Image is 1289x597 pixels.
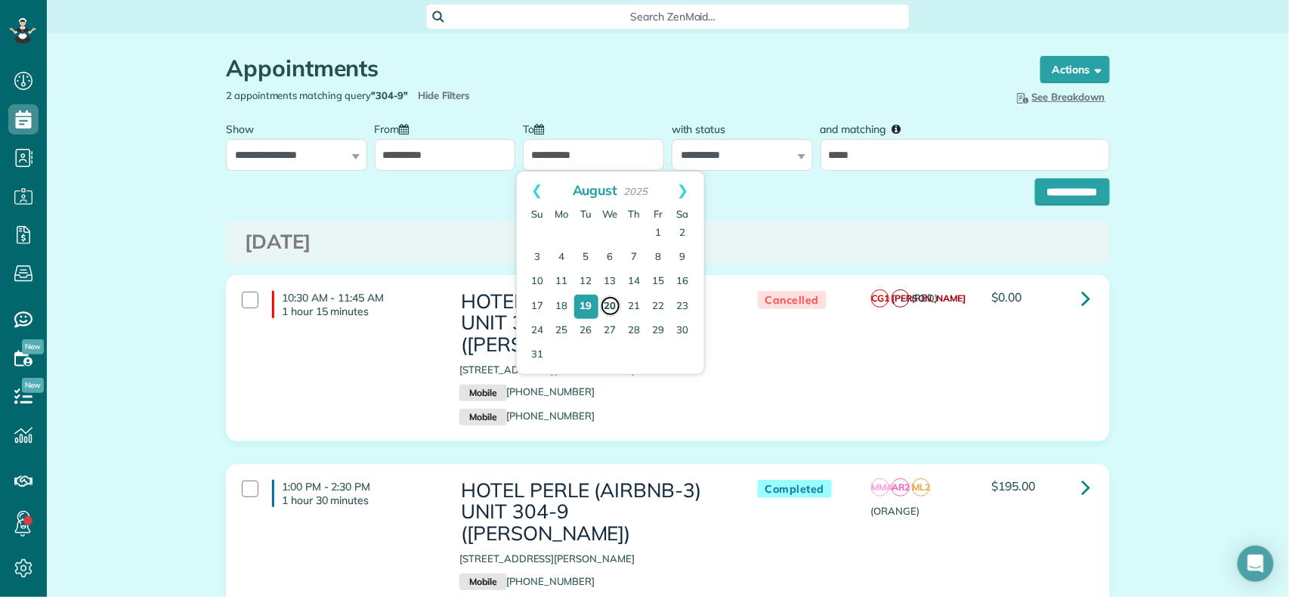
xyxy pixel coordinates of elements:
span: New [22,378,44,393]
a: 21 [623,295,647,319]
h3: HOTEL PERLE (AIRBNB-3) UNIT 304-9 ([PERSON_NAME]) [459,291,727,356]
p: 1 hour 30 minutes [282,493,437,507]
span: New [22,339,44,354]
a: 12 [574,270,598,294]
a: Mobile[PHONE_NUMBER] [459,385,595,397]
a: 31 [526,343,550,367]
span: Cancelled [758,291,827,310]
p: 1 hour 15 minutes [282,305,437,318]
span: August [573,181,618,198]
small: Mobile [459,574,506,590]
a: 28 [623,319,647,343]
a: 5 [574,246,598,270]
a: 8 [647,246,671,270]
p: [STREET_ADDRESS][PERSON_NAME] [459,552,727,566]
span: CG1 [871,289,889,308]
a: 9 [671,246,695,270]
span: [PERSON_NAME] [892,289,910,308]
label: From [375,114,417,142]
span: $195.00 [992,478,1036,493]
a: 20 [600,295,621,317]
a: 16 [671,270,695,294]
a: 29 [647,319,671,343]
span: Sunday [532,208,544,220]
a: 10 [526,270,550,294]
a: 14 [623,270,647,294]
span: Wednesday [603,208,618,220]
a: 17 [526,295,550,319]
a: 4 [550,246,574,270]
a: 18 [550,295,574,319]
strong: "304-9" [371,89,409,101]
span: Hide Filters [419,88,471,103]
h1: Appointments [226,56,1012,81]
a: 19 [574,295,598,319]
button: Actions [1040,56,1110,83]
a: 2 [671,221,695,246]
a: Hide Filters [419,89,471,101]
span: $0.00 [992,289,1022,305]
label: To [523,114,552,142]
a: 22 [647,295,671,319]
span: ML2 [912,478,930,496]
div: Open Intercom Messenger [1238,546,1274,582]
h3: HOTEL PERLE (AIRBNB-3) UNIT 304-9 ([PERSON_NAME]) [459,480,727,545]
span: Thursday [629,208,641,220]
a: 27 [598,319,623,343]
a: Mobile[PHONE_NUMBER] [459,575,595,587]
p: [STREET_ADDRESS][PERSON_NAME] [459,363,727,377]
small: Mobile [459,385,506,401]
a: 24 [526,319,550,343]
a: 11 [550,270,574,294]
span: Monday [555,208,569,220]
a: 26 [574,319,598,343]
button: See Breakdown [1009,88,1110,105]
a: 3 [526,246,550,270]
span: 2025 [624,185,648,197]
a: Prev [517,172,558,209]
a: Mobile[PHONE_NUMBER] [459,410,595,422]
h3: [DATE] [245,231,1091,253]
a: 7 [623,246,647,270]
span: MM4 [871,478,889,496]
span: Completed [758,480,833,499]
a: 15 [647,270,671,294]
div: 2 appointments matching query [215,88,668,103]
span: (RED) [912,292,938,304]
span: Tuesday [580,208,592,220]
span: See Breakdown [1014,91,1105,103]
span: (ORANGE) [871,505,920,517]
a: 1 [647,221,671,246]
a: 25 [550,319,574,343]
a: 23 [671,295,695,319]
a: 6 [598,246,623,270]
span: Saturday [677,208,689,220]
a: Next [663,172,704,209]
span: AR2 [892,478,910,496]
small: Mobile [459,409,506,425]
a: 30 [671,319,695,343]
label: and matching [821,114,912,142]
span: Friday [654,208,663,220]
a: 13 [598,270,623,294]
h4: 1:00 PM - 2:30 PM [272,480,437,507]
h4: 10:30 AM - 11:45 AM [272,291,437,318]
